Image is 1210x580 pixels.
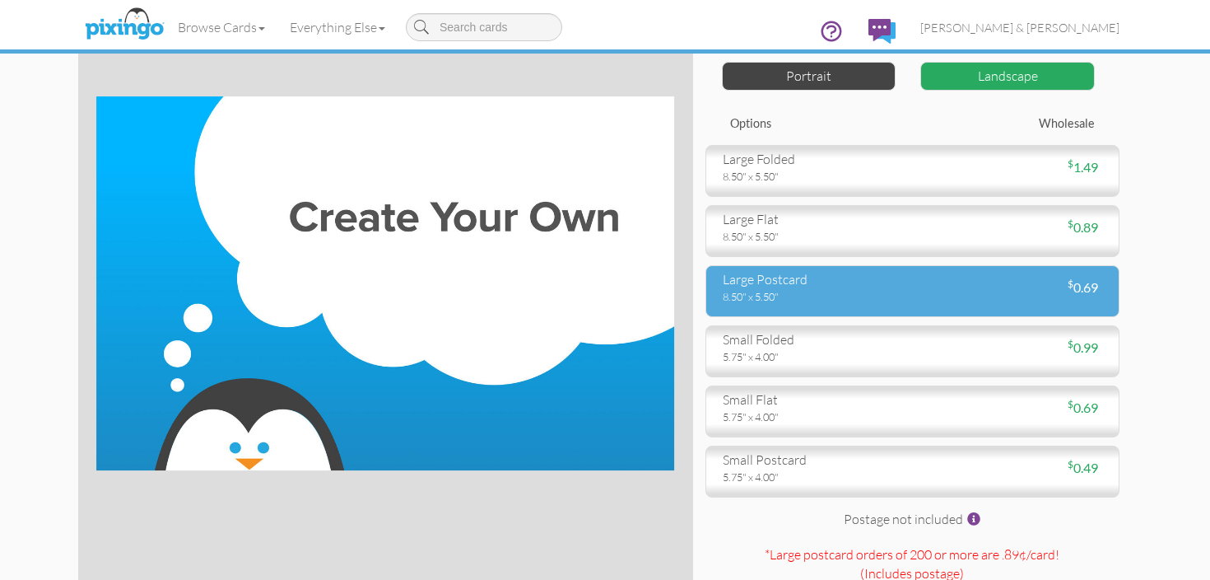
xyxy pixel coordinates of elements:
span: 1.49 [1068,159,1098,175]
div: Landscape [920,62,1095,91]
img: pixingo logo [81,4,168,45]
div: 8.50" x 5.50" [723,289,901,304]
div: large postcard [723,270,901,289]
div: 5.75" x 4.00" [723,409,901,424]
img: create-your-own-landscape.jpg [96,96,674,470]
div: small postcard [723,451,901,470]
div: Portrait [722,62,896,91]
sup: $ [1068,458,1073,470]
div: small folded [723,330,901,349]
div: Options [718,115,913,133]
div: large flat [723,210,901,229]
a: Browse Cards [165,7,277,48]
span: 0.69 [1068,279,1098,295]
div: 5.75" x 4.00" [723,470,901,484]
input: Search cards [406,13,562,41]
span: 0.69 [1068,400,1098,415]
sup: $ [1068,157,1073,170]
div: small flat [723,391,901,409]
div: 8.50" x 5.50" [723,169,901,184]
sup: $ [1068,338,1073,350]
span: 0.99 [1068,339,1098,355]
span: 0.89 [1068,219,1098,235]
a: [PERSON_NAME] & [PERSON_NAME] [908,7,1132,49]
span: [PERSON_NAME] & [PERSON_NAME] [920,21,1119,35]
div: 5.75" x 4.00" [723,349,901,364]
sup: $ [1068,217,1073,230]
sup: $ [1068,398,1073,410]
sup: $ [1068,278,1073,290]
a: Everything Else [277,7,398,48]
img: comments.svg [868,19,896,44]
span: 0.49 [1068,460,1098,475]
div: Postage not included [705,510,1119,537]
div: large folded [723,150,901,169]
div: 8.50" x 5.50" [723,229,901,244]
div: Wholesale [912,115,1107,133]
